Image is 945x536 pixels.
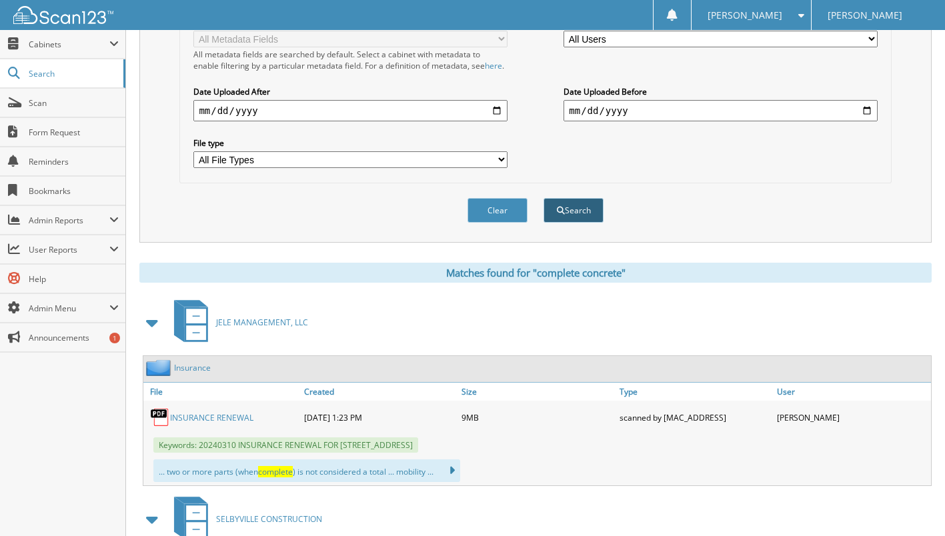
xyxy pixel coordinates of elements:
label: Date Uploaded After [193,86,507,97]
a: INSURANCE RENEWAL [170,412,253,423]
a: User [774,383,931,401]
a: Insurance [174,362,211,373]
span: Reminders [29,156,119,167]
label: Date Uploaded Before [564,86,877,97]
span: Bookmarks [29,185,119,197]
span: Announcements [29,332,119,343]
div: [PERSON_NAME] [774,404,931,431]
span: Cabinets [29,39,109,50]
span: Scan [29,97,119,109]
input: start [193,100,507,121]
img: folder2.png [146,359,174,376]
span: Keywords: 20240310 INSURANCE RENEWAL FOR [STREET_ADDRESS] [153,437,418,453]
div: 1 [109,333,120,343]
div: [DATE] 1:23 PM [301,404,458,431]
a: here [485,60,502,71]
span: [PERSON_NAME] [828,11,902,19]
button: Search [544,198,604,223]
a: File [143,383,301,401]
a: JELE MANAGEMENT, LLC [166,296,308,349]
span: complete [258,466,293,477]
img: scan123-logo-white.svg [13,6,113,24]
span: Search [29,68,117,79]
a: Type [616,383,774,401]
div: ... two or more parts (when ) is not considered a total ... mobility ... [153,459,460,482]
button: Clear [467,198,528,223]
span: JELE MANAGEMENT, LLC [216,317,308,328]
a: Size [458,383,616,401]
span: Help [29,273,119,285]
span: Admin Menu [29,303,109,314]
a: Created [301,383,458,401]
img: PDF.png [150,407,170,427]
span: Form Request [29,127,119,138]
input: end [564,100,877,121]
span: [PERSON_NAME] [708,11,782,19]
span: User Reports [29,244,109,255]
div: All metadata fields are searched by default. Select a cabinet with metadata to enable filtering b... [193,49,507,71]
div: scanned by [MAC_ADDRESS] [616,404,774,431]
div: Matches found for "complete concrete" [139,263,932,283]
span: Admin Reports [29,215,109,226]
span: SELBYVILLE CONSTRUCTION [216,513,322,525]
div: 9MB [458,404,616,431]
label: File type [193,137,507,149]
